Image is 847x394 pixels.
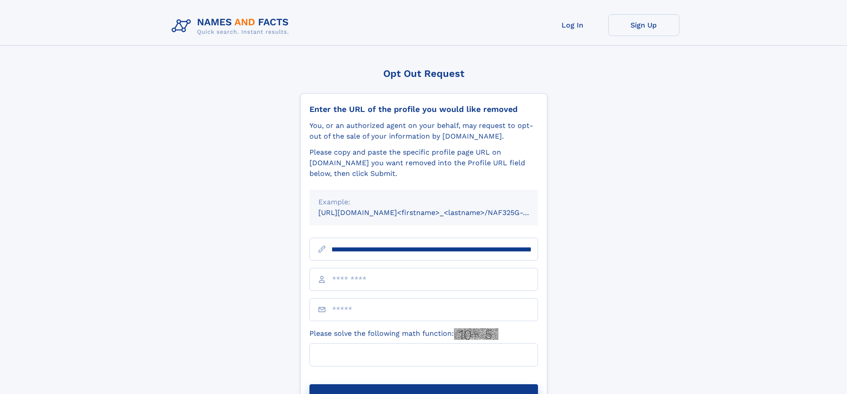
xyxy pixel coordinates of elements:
[318,197,529,207] div: Example:
[300,68,547,79] div: Opt Out Request
[318,208,555,217] small: [URL][DOMAIN_NAME]<firstname>_<lastname>/NAF325G-xxxxxxxx
[608,14,679,36] a: Sign Up
[309,104,538,114] div: Enter the URL of the profile you would like removed
[309,147,538,179] div: Please copy and paste the specific profile page URL on [DOMAIN_NAME] you want removed into the Pr...
[537,14,608,36] a: Log In
[309,120,538,142] div: You, or an authorized agent on your behalf, may request to opt-out of the sale of your informatio...
[168,14,296,38] img: Logo Names and Facts
[309,328,498,340] label: Please solve the following math function:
